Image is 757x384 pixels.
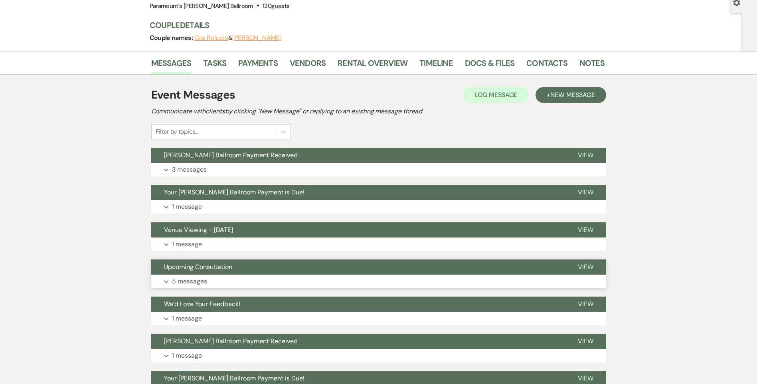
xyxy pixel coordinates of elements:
[164,188,304,196] span: Your [PERSON_NAME] Ballroom Payment is Due!
[156,127,198,137] div: Filter by topics...
[463,87,528,103] button: Log Message
[565,185,606,200] button: View
[263,2,289,10] span: 120 guests
[150,20,597,31] h3: Couple Details
[164,151,298,159] span: [PERSON_NAME] Ballroom Payment Received
[151,222,565,238] button: Venue Viewing - [DATE]
[526,57,567,74] a: Contacts
[194,35,228,41] button: Cas Relucio
[164,374,304,382] span: Your [PERSON_NAME] Ballroom Payment is Due!
[578,226,593,234] span: View
[578,263,593,271] span: View
[172,202,202,212] p: 1 message
[474,91,517,99] span: Log Message
[172,239,202,249] p: 1 message
[536,87,606,103] button: +New Message
[151,107,606,116] h2: Communicate with clients by clicking "New Message" or replying to an existing message thread.
[151,238,606,251] button: 1 message
[164,300,240,308] span: We’d Love Your Feedback!
[338,57,407,74] a: Rental Overview
[172,350,202,361] p: 1 message
[151,297,565,312] button: We’d Love Your Feedback!
[172,313,202,324] p: 1 message
[419,57,453,74] a: Timeline
[465,57,514,74] a: Docs & Files
[151,312,606,325] button: 1 message
[150,34,194,42] span: Couple names:
[164,226,233,234] span: Venue Viewing - [DATE]
[151,87,235,103] h1: Event Messages
[578,188,593,196] span: View
[565,222,606,238] button: View
[565,334,606,349] button: View
[290,57,326,74] a: Vendors
[151,259,565,275] button: Upcoming Consultation
[203,57,226,74] a: Tasks
[151,334,565,349] button: [PERSON_NAME] Ballroom Payment Received
[151,275,606,288] button: 5 messages
[150,2,253,10] span: Paramount's [PERSON_NAME] Ballroom
[578,151,593,159] span: View
[151,148,565,163] button: [PERSON_NAME] Ballroom Payment Received
[164,337,298,345] span: [PERSON_NAME] Ballroom Payment Received
[578,337,593,345] span: View
[232,35,282,41] button: [PERSON_NAME]
[238,57,278,74] a: Payments
[578,300,593,308] span: View
[172,276,207,287] p: 5 messages
[151,163,606,176] button: 3 messages
[550,91,595,99] span: New Message
[151,57,192,74] a: Messages
[172,164,207,175] p: 3 messages
[565,148,606,163] button: View
[151,349,606,362] button: 1 message
[151,200,606,214] button: 1 message
[579,57,605,74] a: Notes
[565,297,606,312] button: View
[151,185,565,200] button: Your [PERSON_NAME] Ballroom Payment is Due!
[194,34,282,42] span: &
[164,263,232,271] span: Upcoming Consultation
[578,374,593,382] span: View
[565,259,606,275] button: View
